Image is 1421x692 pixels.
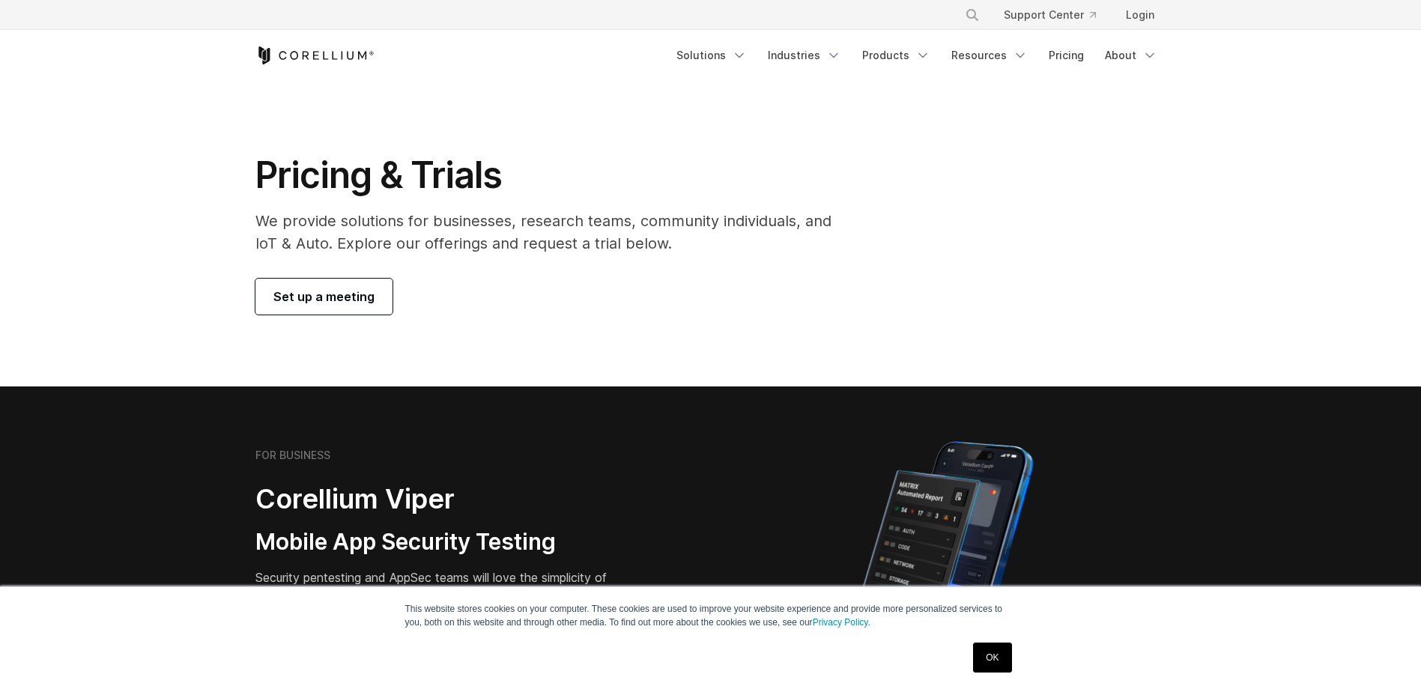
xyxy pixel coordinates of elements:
a: Pricing [1040,42,1093,69]
a: Set up a meeting [255,279,393,315]
a: Support Center [992,1,1108,28]
div: Navigation Menu [947,1,1166,28]
a: Resources [942,42,1037,69]
span: Set up a meeting [273,288,375,306]
h6: FOR BUSINESS [255,449,330,462]
a: Corellium Home [255,46,375,64]
div: Navigation Menu [667,42,1166,69]
a: Industries [759,42,850,69]
p: Security pentesting and AppSec teams will love the simplicity of automated report generation comb... [255,568,639,622]
a: Login [1114,1,1166,28]
h2: Corellium Viper [255,482,639,516]
a: Products [853,42,939,69]
a: OK [973,643,1011,673]
h3: Mobile App Security Testing [255,528,639,556]
p: This website stores cookies on your computer. These cookies are used to improve your website expe... [405,602,1016,629]
p: We provide solutions for businesses, research teams, community individuals, and IoT & Auto. Explo... [255,210,852,255]
button: Search [959,1,986,28]
h1: Pricing & Trials [255,153,852,198]
a: Solutions [667,42,756,69]
a: About [1096,42,1166,69]
a: Privacy Policy. [813,617,870,628]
